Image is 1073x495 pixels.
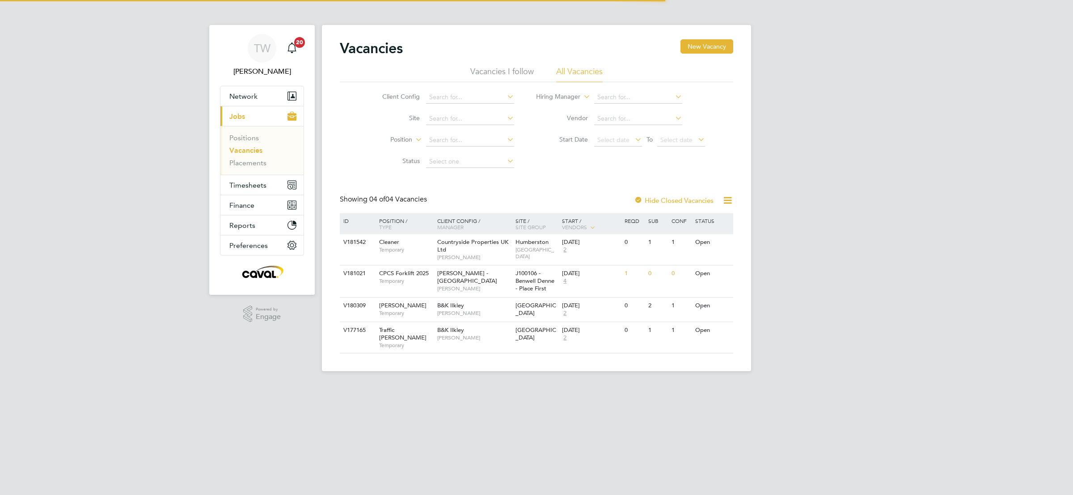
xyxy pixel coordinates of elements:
span: 20 [294,37,305,48]
div: 1 [669,234,693,251]
span: Network [229,92,258,101]
span: Type [379,223,392,231]
span: 04 Vacancies [369,195,427,204]
label: Status [368,157,420,165]
div: Status [693,213,732,228]
li: All Vacancies [556,66,603,82]
div: Showing [340,195,429,204]
span: [PERSON_NAME] [379,302,427,309]
input: Search for... [594,91,682,104]
div: 1 [669,322,693,339]
input: Search for... [426,134,514,147]
a: Vacancies [229,146,262,155]
span: Temporary [379,310,433,317]
div: 0 [669,265,693,282]
div: [DATE] [562,239,620,246]
div: 0 [646,265,669,282]
div: Jobs [220,126,304,175]
span: Temporary [379,342,433,349]
input: Search for... [426,113,514,125]
span: Tim Wells [220,66,304,77]
span: Countryside Properties UK Ltd [437,238,508,253]
span: Temporary [379,246,433,253]
button: Preferences [220,235,304,255]
span: Traffic [PERSON_NAME] [379,326,427,341]
span: Select date [660,136,693,144]
div: Start / [560,213,622,235]
button: Timesheets [220,175,304,195]
div: 0 [622,322,646,339]
input: Search for... [426,91,514,104]
label: Site [368,114,420,122]
h2: Vacancies [340,39,403,57]
div: [DATE] [562,327,620,334]
div: 1 [646,322,669,339]
div: Sub [646,213,669,228]
div: Open [693,234,732,251]
a: Placements [229,159,266,167]
div: Open [693,298,732,314]
span: Jobs [229,112,245,121]
a: 20 [283,34,301,63]
span: [PERSON_NAME] - [GEOGRAPHIC_DATA] [437,269,497,285]
button: Jobs [220,106,304,126]
span: B&K Ilkley [437,326,464,334]
label: Client Config [368,92,420,101]
span: [GEOGRAPHIC_DATA] [515,246,558,260]
a: Go to home page [220,264,304,279]
span: Temporary [379,277,433,285]
button: New Vacancy [680,39,733,54]
div: 0 [622,298,646,314]
span: Cleaner [379,238,399,246]
div: 2 [646,298,669,314]
span: CPCS Forklift 2025 [379,269,429,277]
div: Conf [669,213,693,228]
span: 2 [562,310,568,317]
label: Vendor [536,114,588,122]
div: ID [341,213,372,228]
div: Open [693,265,732,282]
label: Position [361,135,412,144]
span: J100106 - Benwell Denne - Place First [515,269,554,292]
span: TW [254,42,270,54]
div: Position / [372,213,435,235]
span: 4 [562,277,568,285]
div: 1 [646,234,669,251]
button: Reports [220,215,304,235]
div: Reqd [622,213,646,228]
span: Humberston [515,238,549,246]
span: To [644,134,655,145]
span: Select date [597,136,629,144]
a: Positions [229,134,259,142]
span: Engage [256,313,281,321]
span: Manager [437,223,464,231]
li: Vacancies I follow [470,66,534,82]
button: Finance [220,195,304,215]
span: Site Group [515,223,546,231]
a: Powered byEngage [243,306,281,323]
span: Reports [229,221,255,230]
span: 04 of [369,195,385,204]
div: V181021 [341,265,372,282]
input: Select one [426,155,514,168]
img: caval-logo-retina.png [240,264,284,279]
span: [PERSON_NAME] [437,334,511,341]
a: TW[PERSON_NAME] [220,34,304,77]
div: 1 [669,298,693,314]
div: 0 [622,234,646,251]
div: Client Config / [435,213,513,235]
button: Network [220,86,304,106]
div: V177165 [341,322,372,339]
span: Powered by [256,306,281,313]
span: 2 [562,334,568,342]
span: [PERSON_NAME] [437,254,511,261]
div: [DATE] [562,270,620,277]
span: 2 [562,246,568,254]
span: Vendors [562,223,587,231]
span: Finance [229,201,254,210]
div: V181542 [341,234,372,251]
label: Hide Closed Vacancies [634,196,714,205]
div: 1 [622,265,646,282]
nav: Main navigation [209,25,315,295]
div: Site / [513,213,560,235]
